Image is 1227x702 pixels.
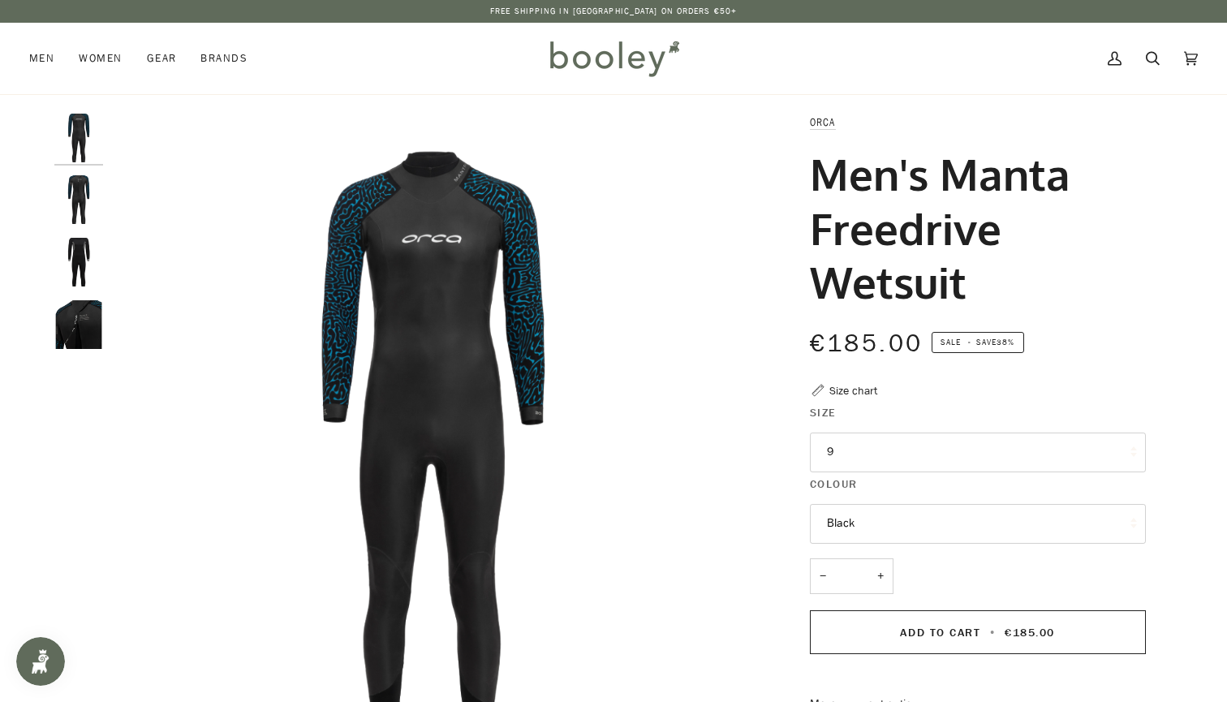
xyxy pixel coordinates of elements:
[810,404,837,421] span: Size
[67,23,134,94] a: Women
[810,115,836,129] a: Orca
[829,382,877,399] div: Size chart
[54,238,103,286] img: Orca Men's Manta Freedrive Wetsuit - Booley Galway
[985,625,1001,640] span: •
[54,114,103,162] img: Orca Men's Manta Freedrive Wetsuit - Booley Galway
[810,558,836,595] button: −
[135,23,189,94] a: Gear
[1005,625,1055,640] span: €185.00
[490,5,737,18] p: Free Shipping in [GEOGRAPHIC_DATA] on Orders €50+
[810,504,1146,544] button: Black
[54,300,103,349] img: Orca Men's Manta Freedrive Wetsuit - Booley Galway
[188,23,260,94] a: Brands
[810,558,893,595] input: Quantity
[29,50,54,67] span: Men
[810,610,1146,654] button: Add to Cart • €185.00
[79,50,122,67] span: Women
[900,625,980,640] span: Add to Cart
[810,147,1134,308] h1: Men's Manta Freedrive Wetsuit
[997,336,1014,348] span: 38%
[810,433,1146,472] button: 9
[868,558,893,595] button: +
[810,476,858,493] span: Colour
[932,332,1024,353] span: Save
[941,336,961,348] span: Sale
[147,50,177,67] span: Gear
[200,50,248,67] span: Brands
[29,23,67,94] a: Men
[54,175,103,224] img: Orca Men's Manta Freedrive Wetsuit - Booley Galway
[810,327,923,360] span: €185.00
[963,336,976,348] em: •
[543,35,685,82] img: Booley
[16,637,65,686] iframe: Button to open loyalty program pop-up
